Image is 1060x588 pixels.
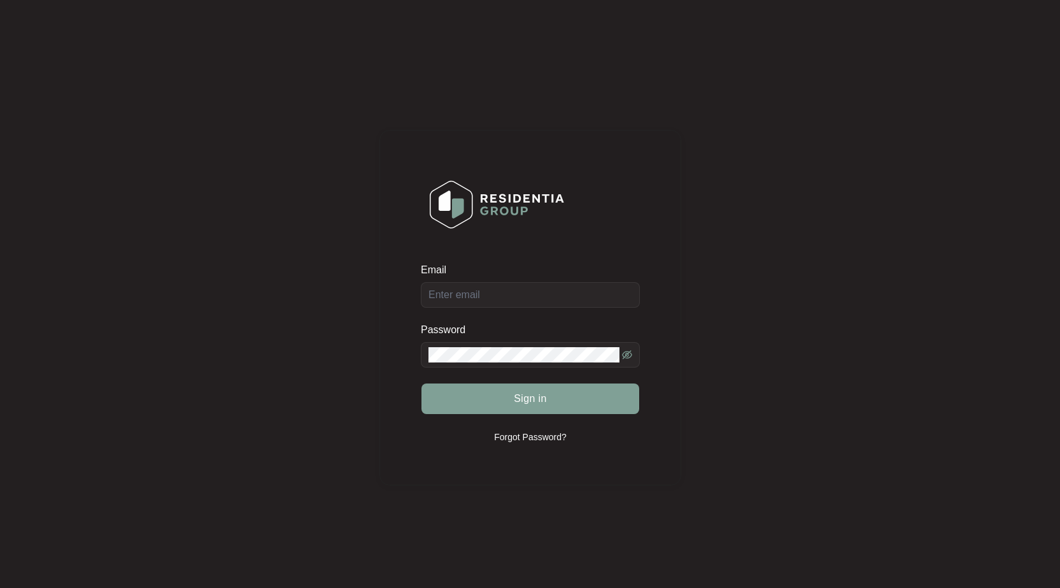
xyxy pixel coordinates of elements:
[421,264,455,276] label: Email
[514,391,547,406] span: Sign in
[494,431,567,443] p: Forgot Password?
[421,282,640,308] input: Email
[421,324,475,336] label: Password
[428,347,619,362] input: Password
[622,350,632,360] span: eye-invisible
[421,172,572,237] img: Login Logo
[421,384,639,414] button: Sign in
